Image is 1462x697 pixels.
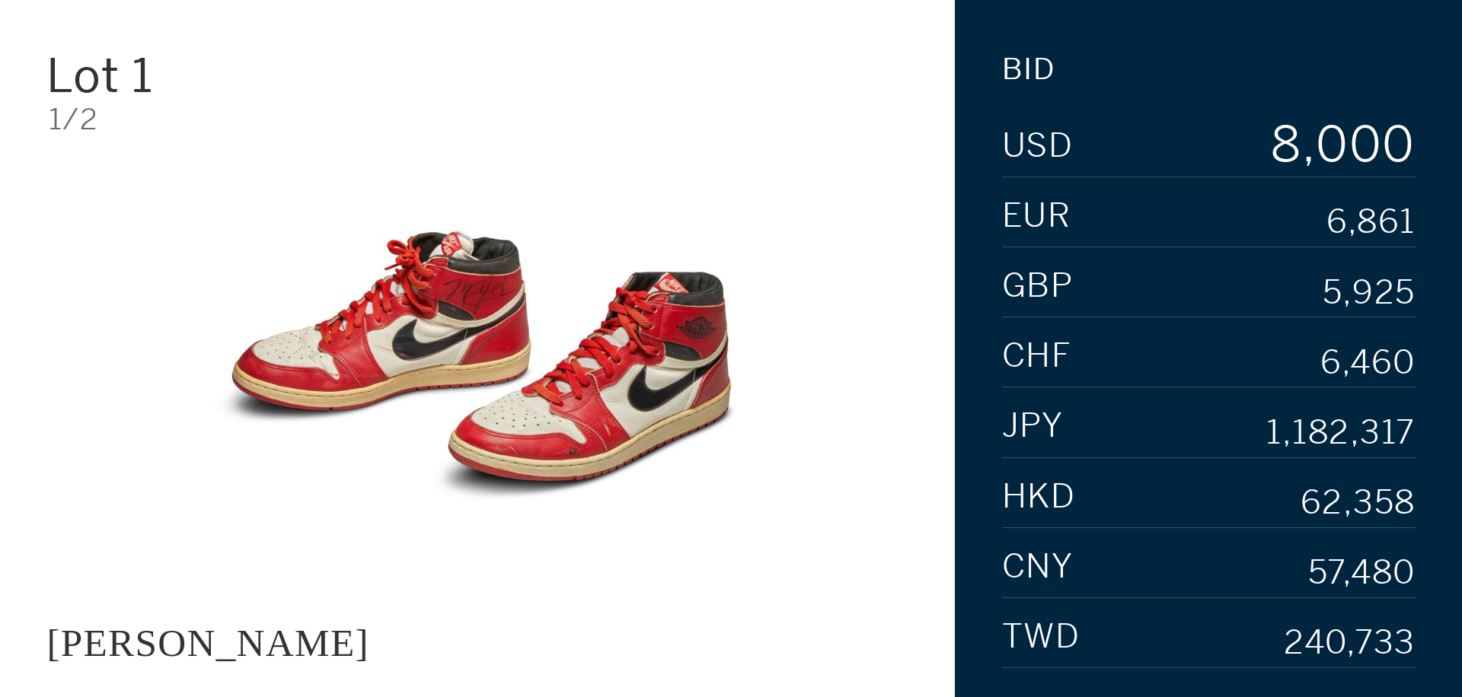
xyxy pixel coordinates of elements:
span: HKD [1002,480,1076,514]
div: 240,733 [1284,627,1416,660]
div: 57,480 [1308,557,1416,590]
div: [PERSON_NAME] [46,621,369,664]
div: 62,358 [1301,486,1416,520]
div: 8 [1269,120,1302,169]
div: 9 [1269,169,1302,218]
span: CNY [1002,550,1074,584]
span: CHF [1002,339,1072,373]
div: 0 [1349,120,1383,169]
img: JACQUES MAJORELLE [167,158,789,572]
span: GBP [1002,269,1074,303]
div: Bid [1002,55,1055,84]
div: 1/2 [49,105,908,134]
div: 0 [1316,120,1349,169]
span: USD [1002,129,1074,163]
span: JPY [1002,409,1064,443]
div: 0 [1382,120,1416,169]
div: 5,925 [1323,276,1416,310]
div: 6,460 [1320,346,1416,380]
div: 6,861 [1326,206,1416,240]
span: TWD [1002,620,1081,654]
span: EUR [1002,199,1071,233]
div: Lot 1 [46,53,334,99]
div: 1,182,317 [1266,416,1416,450]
